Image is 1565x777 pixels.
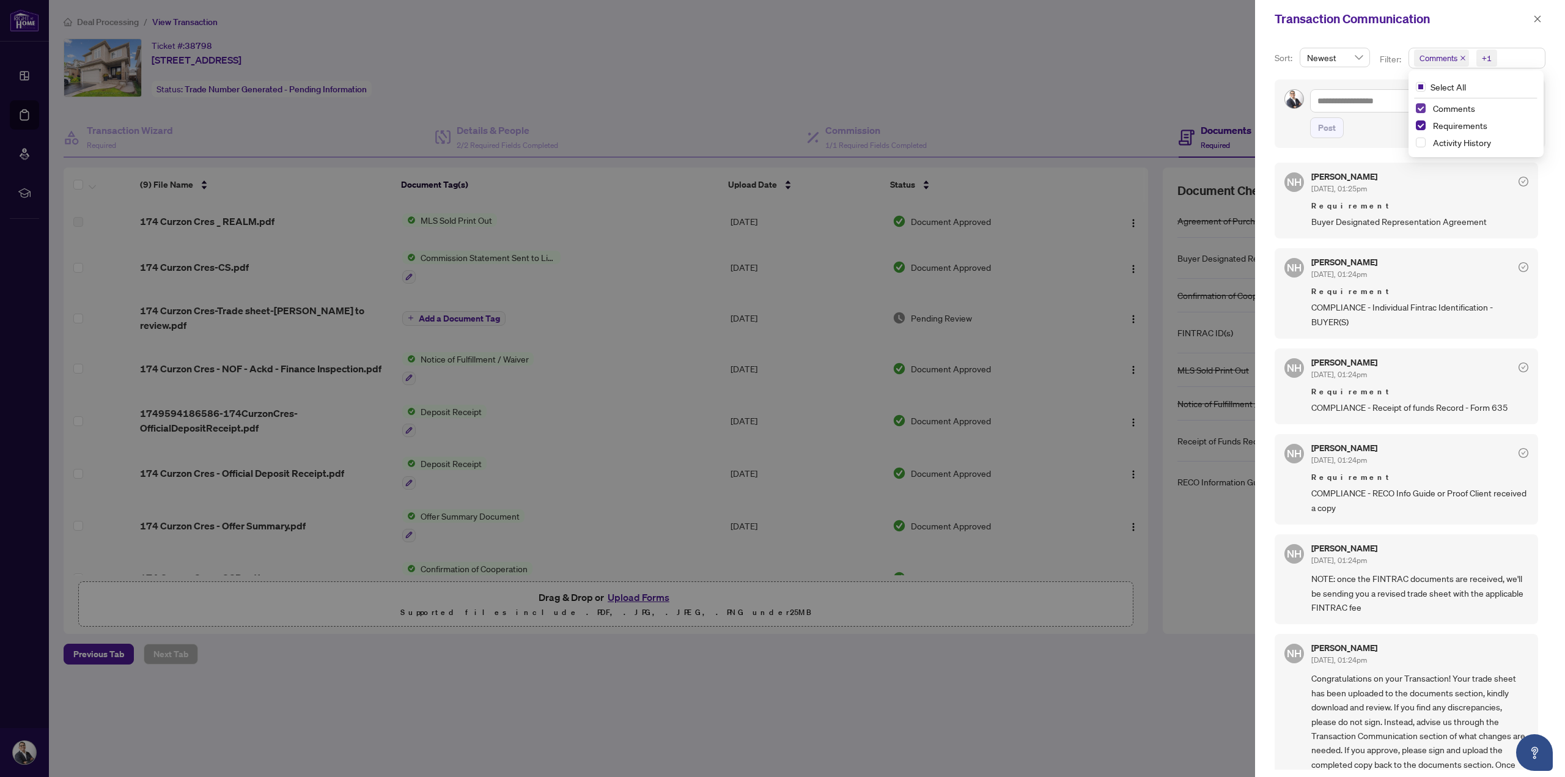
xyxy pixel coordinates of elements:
[1311,300,1528,329] span: COMPLIANCE - Individual Fintrac Identification - BUYER(S)
[1287,174,1302,190] span: NH
[1519,262,1528,272] span: check-circle
[1311,455,1367,465] span: [DATE], 01:24pm
[1287,646,1302,661] span: NH
[1311,572,1528,614] span: NOTE: once the FINTRAC documents are received, we'll be sending you a revised trade sheet with th...
[1287,360,1302,376] span: NH
[1311,644,1377,652] h5: [PERSON_NAME]
[1287,260,1302,276] span: NH
[1519,363,1528,372] span: check-circle
[1460,55,1466,61] span: close
[1416,120,1426,130] span: Select Requirements
[1311,184,1367,193] span: [DATE], 01:25pm
[1311,270,1367,279] span: [DATE], 01:24pm
[1311,200,1528,212] span: Requirement
[1482,52,1492,64] div: +1
[1311,172,1377,181] h5: [PERSON_NAME]
[1416,138,1426,147] span: Select Activity History
[1311,400,1528,414] span: COMPLIANCE - Receipt of funds Record - Form 635
[1426,80,1471,94] span: Select All
[1428,101,1536,116] span: Comments
[1285,90,1303,108] img: Profile Icon
[1275,10,1530,28] div: Transaction Communication
[1311,370,1367,379] span: [DATE], 01:24pm
[1287,546,1302,562] span: NH
[1433,120,1487,131] span: Requirements
[1275,51,1295,65] p: Sort:
[1311,544,1377,553] h5: [PERSON_NAME]
[1380,53,1403,66] p: Filter:
[1433,137,1491,148] span: Activity History
[1416,103,1426,113] span: Select Comments
[1287,446,1302,462] span: NH
[1420,52,1457,64] span: Comments
[1311,556,1367,565] span: [DATE], 01:24pm
[1516,734,1553,771] button: Open asap
[1428,135,1536,150] span: Activity History
[1311,386,1528,398] span: Requirement
[1310,117,1344,138] button: Post
[1311,486,1528,515] span: COMPLIANCE - RECO Info Guide or Proof Client received a copy
[1311,285,1528,298] span: Requirement
[1433,103,1475,114] span: Comments
[1311,215,1528,229] span: Buyer Designated Representation Agreement
[1311,471,1528,484] span: Requirement
[1307,48,1363,67] span: Newest
[1311,358,1377,367] h5: [PERSON_NAME]
[1414,50,1469,67] span: Comments
[1519,177,1528,186] span: check-circle
[1428,118,1536,133] span: Requirements
[1311,444,1377,452] h5: [PERSON_NAME]
[1519,448,1528,458] span: check-circle
[1311,258,1377,267] h5: [PERSON_NAME]
[1311,655,1367,665] span: [DATE], 01:24pm
[1533,15,1542,23] span: close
